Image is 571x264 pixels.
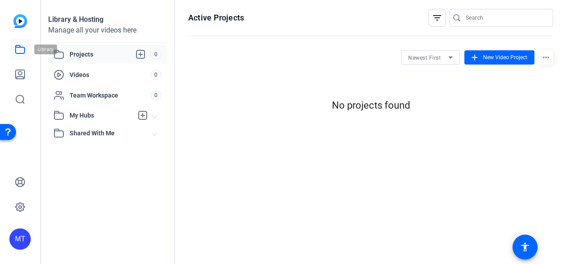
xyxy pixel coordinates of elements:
button: New Video Project [464,50,534,65]
mat-expansion-panel-header: My Hubs [48,106,167,124]
img: blue-gradient.svg [13,14,27,28]
div: MT [9,228,31,250]
span: Team Workspace [70,91,150,100]
span: Shared With Me [70,129,153,138]
span: Newest First [408,55,441,61]
span: 0 [150,90,161,100]
div: Manage all your videos here [48,25,167,36]
mat-icon: filter_list [432,12,443,23]
span: 0 [150,49,161,59]
span: New Video Project [483,53,527,61]
h1: Active Projects [188,12,244,23]
span: Projects [70,49,150,60]
mat-icon: add [470,53,480,62]
mat-icon: more_horiz [539,50,553,65]
mat-expansion-panel-header: Shared With Me [48,124,167,142]
div: No projects found [188,98,553,113]
span: 0 [150,70,161,80]
div: Library & Hosting [48,14,167,25]
div: Library [34,44,59,55]
input: Search [466,12,546,23]
mat-icon: accessibility [520,242,530,252]
span: My Hubs [70,111,133,120]
span: Videos [70,70,150,79]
